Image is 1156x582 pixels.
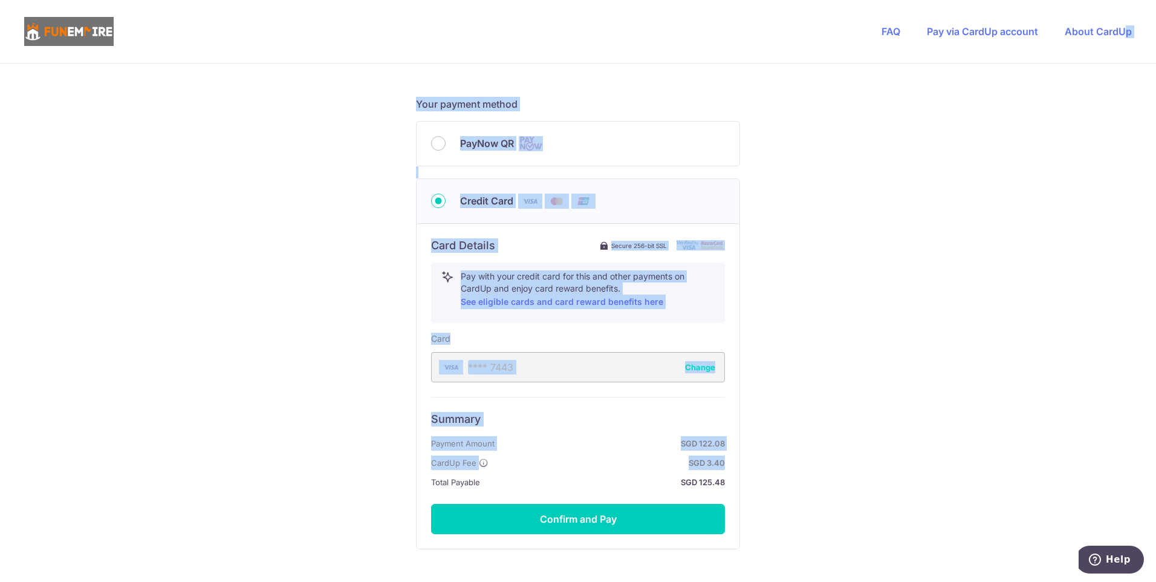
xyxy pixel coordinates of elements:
span: Credit Card [460,194,513,208]
span: Total Payable [431,475,480,489]
h6: Card Details [431,238,495,253]
img: Visa [518,194,542,209]
p: Pay with your credit card for this and other payments on CardUp and enjoy card reward benefits. [461,270,715,309]
img: Cards logo [519,136,543,151]
span: Payment Amount [431,436,495,451]
a: Pay via CardUp account [927,25,1038,38]
a: About CardUp [1065,25,1132,38]
button: Confirm and Pay [431,504,725,534]
strong: SGD 3.40 [493,456,725,470]
iframe: Opens a widget where you can find more information [1079,546,1144,576]
strong: SGD 125.48 [485,475,725,489]
div: Credit Card Visa Mastercard Union Pay [431,194,725,209]
div: PayNow QR Cards logo [431,136,725,151]
button: Change [685,361,715,373]
img: card secure [677,240,725,250]
span: PayNow QR [460,136,514,151]
a: See eligible cards and card reward benefits here [461,296,663,307]
h6: Summary [431,412,725,427]
h5: Your payment method [416,97,740,111]
span: Secure 256-bit SSL [611,241,667,250]
span: CardUp Fee [431,456,476,470]
a: FAQ [882,25,900,38]
img: Mastercard [545,194,569,209]
img: Union Pay [571,194,596,209]
label: Card [431,333,450,345]
strong: SGD 122.08 [499,436,725,451]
